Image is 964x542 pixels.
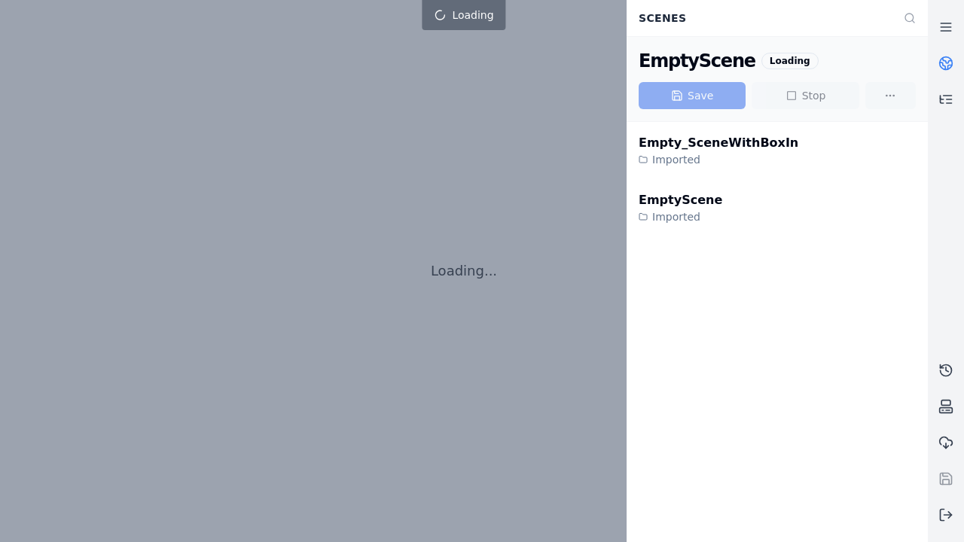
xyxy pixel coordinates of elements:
p: Loading... [431,260,497,282]
div: Scenes [630,4,895,32]
span: Loading [452,8,493,23]
div: EmptyScene [639,49,755,73]
div: Empty_SceneWithBoxIn [639,134,798,152]
div: Imported [639,152,798,167]
div: EmptyScene [639,191,722,209]
div: Loading [761,53,819,69]
div: Imported [639,209,722,224]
